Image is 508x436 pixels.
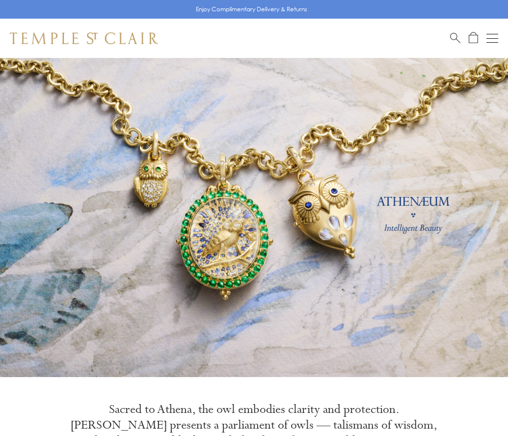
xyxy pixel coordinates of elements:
a: Search [450,32,460,44]
p: Enjoy Complimentary Delivery & Returns [196,4,307,14]
a: Open Shopping Bag [469,32,478,44]
img: Temple St. Clair [10,32,158,44]
button: Open navigation [486,32,498,44]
